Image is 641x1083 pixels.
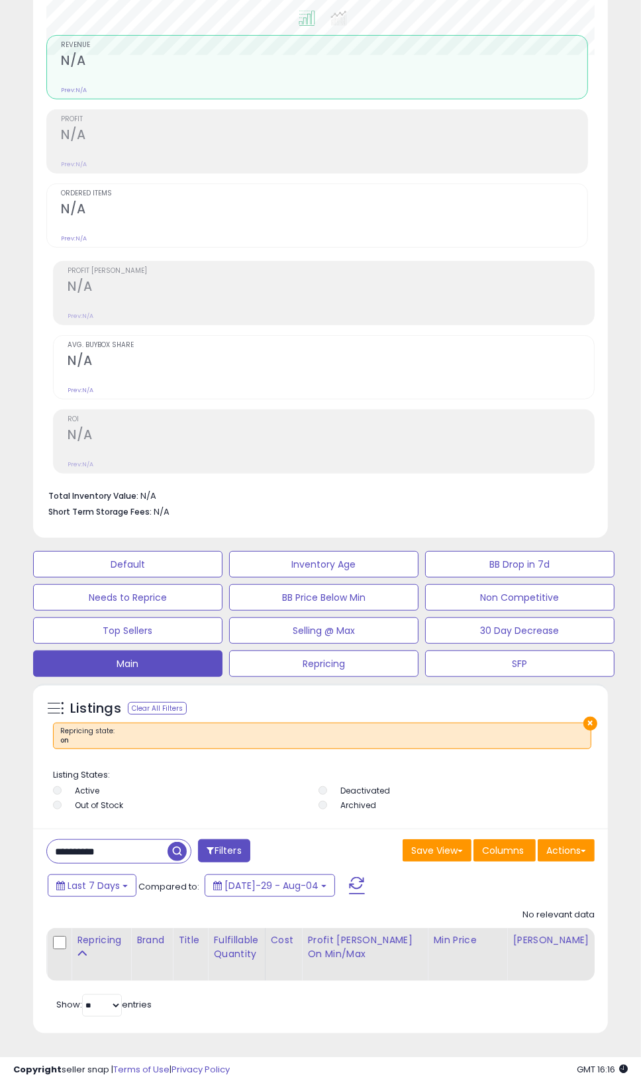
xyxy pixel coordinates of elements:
small: Prev: N/A [68,312,93,320]
small: Prev: N/A [61,160,87,168]
span: Revenue [61,42,587,49]
div: [PERSON_NAME] [513,933,591,947]
button: Main [33,650,222,677]
div: Brand [136,933,167,947]
button: Inventory Age [229,551,419,578]
th: The percentage added to the cost of goods (COGS) that forms the calculator for Min & Max prices. [302,928,428,981]
button: Non Competitive [425,584,615,611]
span: [DATE]-29 - Aug-04 [224,879,319,892]
label: Out of Stock [75,799,123,811]
button: Repricing [229,650,419,677]
button: [DATE]-29 - Aug-04 [205,874,335,897]
p: Listing States: [53,769,591,782]
h2: N/A [61,53,587,71]
h2: N/A [61,127,587,145]
label: Deactivated [340,785,390,796]
button: × [583,717,597,731]
span: N/A [154,505,170,518]
button: Last 7 Days [48,874,136,897]
span: Profit [PERSON_NAME] [68,268,594,275]
div: Cost [271,933,297,947]
span: Profit [61,116,587,123]
button: Filters [198,839,250,862]
button: BB Price Below Min [229,584,419,611]
div: Title [178,933,202,947]
li: N/A [48,487,585,503]
div: seller snap | | [13,1064,230,1076]
h2: N/A [68,427,594,445]
a: Privacy Policy [172,1063,230,1076]
span: Compared to: [138,880,199,893]
small: Prev: N/A [61,86,87,94]
h5: Listings [70,699,121,718]
span: Show: entries [56,998,152,1011]
button: Default [33,551,222,578]
a: Terms of Use [113,1063,170,1076]
div: Repricing [77,933,125,947]
button: Needs to Reprice [33,584,222,611]
span: Last 7 Days [68,879,120,892]
div: Clear All Filters [128,702,187,715]
button: 30 Day Decrease [425,617,615,644]
strong: Copyright [13,1063,62,1076]
button: SFP [425,650,615,677]
span: 2025-08-12 16:16 GMT [577,1063,628,1076]
div: Fulfillable Quantity [213,933,259,961]
small: Prev: N/A [68,386,93,394]
small: Prev: N/A [61,234,87,242]
span: Ordered Items [61,190,587,197]
div: on [60,736,584,745]
h2: N/A [68,279,594,297]
h2: N/A [68,353,594,371]
span: Repricing state : [60,726,584,746]
button: Save View [403,839,471,862]
small: Prev: N/A [68,460,93,468]
div: Min Price [433,933,501,947]
span: Avg. Buybox Share [68,342,594,349]
span: Columns [482,844,524,857]
button: Columns [473,839,536,862]
b: Short Term Storage Fees: [48,506,152,517]
span: ROI [68,416,594,423]
button: BB Drop in 7d [425,551,615,578]
div: No relevant data [522,909,595,921]
button: Top Sellers [33,617,222,644]
div: Profit [PERSON_NAME] on Min/Max [307,933,422,961]
button: Selling @ Max [229,617,419,644]
label: Active [75,785,99,796]
button: Actions [538,839,595,862]
h2: N/A [61,201,587,219]
label: Archived [340,799,376,811]
b: Total Inventory Value: [48,490,138,501]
